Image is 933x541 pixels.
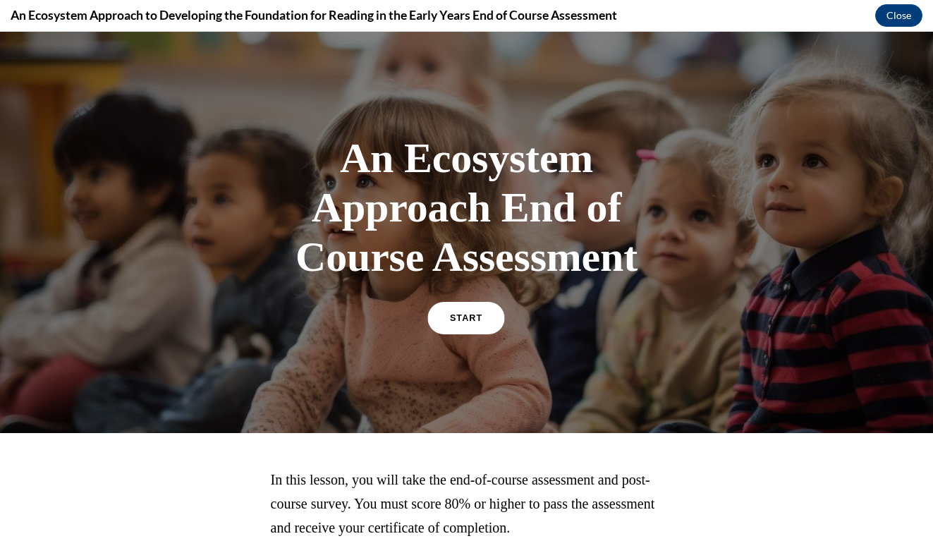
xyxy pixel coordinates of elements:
h4: An Ecosystem Approach to Developing the Foundation for Reading in the Early Years End of Course A... [11,6,617,24]
h1: An Ecosystem Approach End of Course Assessment [255,102,678,250]
span: START [450,281,482,292]
span: In this lesson, you will take the end-of-course assessment and post-course survey. You must score... [271,440,655,504]
button: Close [875,4,922,27]
a: START [428,270,505,303]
